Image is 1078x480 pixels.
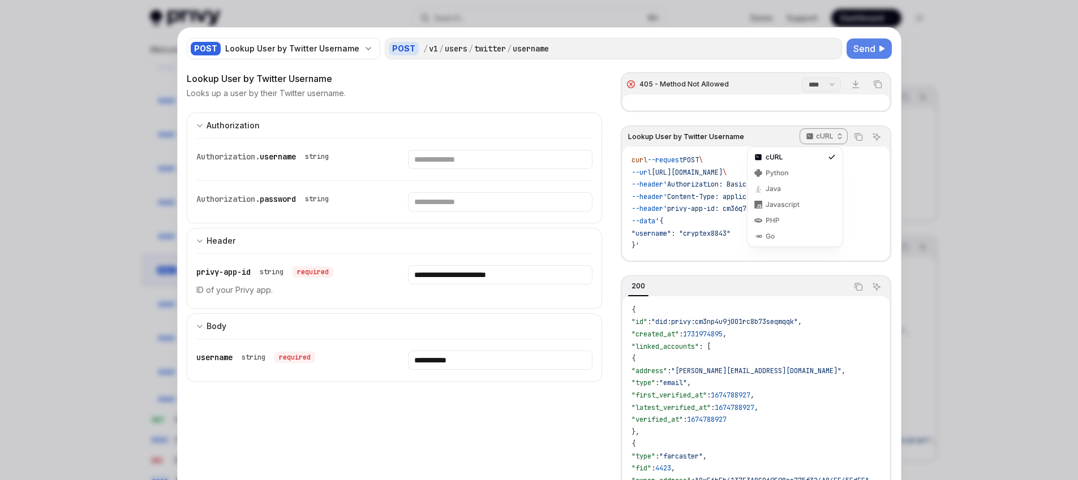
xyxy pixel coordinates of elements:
[659,378,687,387] span: "email"
[679,330,683,339] span: :
[711,391,750,400] span: 1674788927
[869,279,884,294] button: Ask AI
[196,265,333,279] div: privy-app-id
[766,232,824,241] div: Go
[766,153,824,162] div: cURL
[816,132,834,141] p: cURL
[632,366,667,375] span: "address"
[754,403,758,412] span: ,
[274,352,315,363] div: required
[632,464,651,473] span: "fid"
[766,200,824,209] div: Javascript
[187,228,603,253] button: expand input section
[651,168,723,177] span: [URL][DOMAIN_NAME]
[655,378,659,387] span: :
[628,279,648,293] div: 200
[667,366,671,375] span: :
[766,168,824,178] div: Python
[766,184,824,193] div: Java
[196,267,251,277] span: privy-app-id
[632,330,679,339] span: "created_at"
[647,155,683,165] span: --request
[191,42,221,55] div: POST
[632,192,663,201] span: --header
[723,330,727,339] span: ,
[847,38,892,59] button: Send
[870,77,885,92] button: Copy the contents from the code block
[632,391,707,400] span: "first_verified_at"
[628,132,744,141] span: Lookup User by Twitter Username
[389,42,419,55] div: POST
[632,155,647,165] span: curl
[703,452,707,461] span: ,
[632,354,635,363] span: {
[196,152,260,162] span: Authorization.
[293,266,333,278] div: required
[766,216,824,225] div: PHP
[711,403,715,412] span: :
[196,283,381,297] p: ID of your Privy app.
[687,378,691,387] span: ,
[632,204,663,213] span: --header
[853,42,875,55] span: Send
[707,391,711,400] span: :
[655,217,663,226] span: '{
[659,452,703,461] span: "farcaster"
[207,234,235,248] div: Header
[800,127,848,146] button: cURL
[196,351,315,364] div: username
[750,391,754,400] span: ,
[671,464,675,473] span: ,
[187,113,603,138] button: expand input section
[851,129,866,144] button: Copy the contents from the code block
[851,279,866,294] button: Copy the contents from the code block
[632,342,699,351] span: "linked_accounts"
[632,415,683,424] span: "verified_at"
[632,439,635,448] span: {
[683,155,699,165] span: POST
[632,229,731,238] span: "username": "cryptex8843"
[699,155,703,165] span: \
[196,352,233,362] span: username
[423,43,428,54] div: /
[651,317,798,326] span: "did:privy:cm3np4u9j001rc8b73seqmqqk"
[671,366,841,375] span: "[PERSON_NAME][EMAIL_ADDRESS][DOMAIN_NAME]"
[699,342,711,351] span: : [
[687,415,727,424] span: 1674788927
[715,403,754,412] span: 1674788927
[632,180,663,189] span: --header
[632,168,651,177] span: --url
[225,43,359,54] div: Lookup User by Twitter Username
[663,192,790,201] span: 'Content-Type: application/json'
[187,313,603,339] button: expand input section
[474,43,506,54] div: twitter
[798,317,802,326] span: ,
[655,464,671,473] span: 4423
[632,427,639,436] span: },
[187,72,603,85] div: Lookup User by Twitter Username
[469,43,473,54] div: /
[683,330,723,339] span: 1731974895
[429,43,438,54] div: v1
[260,152,296,162] span: username
[196,192,333,206] div: Authorization.password
[632,317,647,326] span: "id"
[632,403,711,412] span: "latest_verified_at"
[723,168,727,177] span: \
[663,180,814,189] span: 'Authorization: Basic <encoded-value>'
[187,37,380,60] button: POSTLookup User by Twitter Username
[187,88,346,99] p: Looks up a user by their Twitter username.
[260,194,296,204] span: password
[439,43,444,54] div: /
[445,43,467,54] div: users
[632,217,655,226] span: --data
[513,43,549,54] div: username
[869,129,884,144] button: Ask AI
[651,464,655,473] span: :
[747,146,843,247] div: cURL
[655,452,659,461] span: :
[647,317,651,326] span: :
[639,80,729,89] div: 405 - Method Not Allowed
[632,241,639,250] span: }'
[632,378,655,387] span: "type"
